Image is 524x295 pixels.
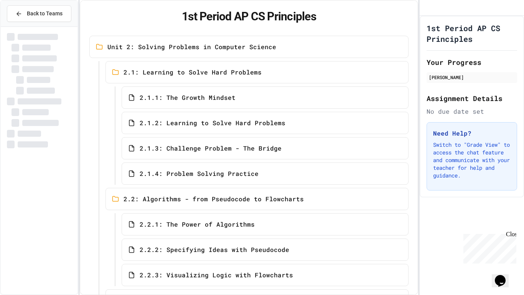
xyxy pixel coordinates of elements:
[427,57,517,68] h2: Your Progress
[427,93,517,104] h2: Assignment Details
[7,5,71,22] button: Back to Teams
[140,169,259,178] span: 2.1.4: Problem Solving Practice
[107,42,276,51] span: Unit 2: Solving Problems in Computer Science
[124,68,262,77] span: 2.1: Learning to Solve Hard Problems
[122,86,409,109] a: 2.1.1: The Growth Mindset
[122,112,409,134] a: 2.1.2: Learning to Solve Hard Problems
[433,129,511,138] h3: Need Help?
[460,231,516,264] iframe: chat widget
[140,245,289,254] span: 2.2.2: Specifying Ideas with Pseudocode
[27,10,63,18] span: Back to Teams
[124,194,304,204] span: 2.2: Algorithms - from Pseudocode to Flowcharts
[140,93,236,102] span: 2.1.1: The Growth Mindset
[433,141,511,179] p: Switch to "Grade View" to access the chat feature and communicate with your teacher for help and ...
[140,270,293,280] span: 2.2.3: Visualizing Logic with Flowcharts
[140,220,255,229] span: 2.2.1: The Power of Algorithms
[140,118,285,128] span: 2.1.2: Learning to Solve Hard Problems
[140,144,282,153] span: 2.1.3: Challenge Problem - The Bridge
[122,137,409,159] a: 2.1.3: Challenge Problem - The Bridge
[122,213,409,235] a: 2.2.1: The Power of Algorithms
[429,74,515,81] div: [PERSON_NAME]
[427,107,517,116] div: No due date set
[122,239,409,261] a: 2.2.2: Specifying Ideas with Pseudocode
[89,10,409,23] h1: 1st Period AP CS Principles
[3,3,53,49] div: Chat with us now!Close
[122,162,409,185] a: 2.1.4: Problem Solving Practice
[427,23,517,44] h1: 1st Period AP CS Principles
[122,264,409,286] a: 2.2.3: Visualizing Logic with Flowcharts
[492,264,516,287] iframe: chat widget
